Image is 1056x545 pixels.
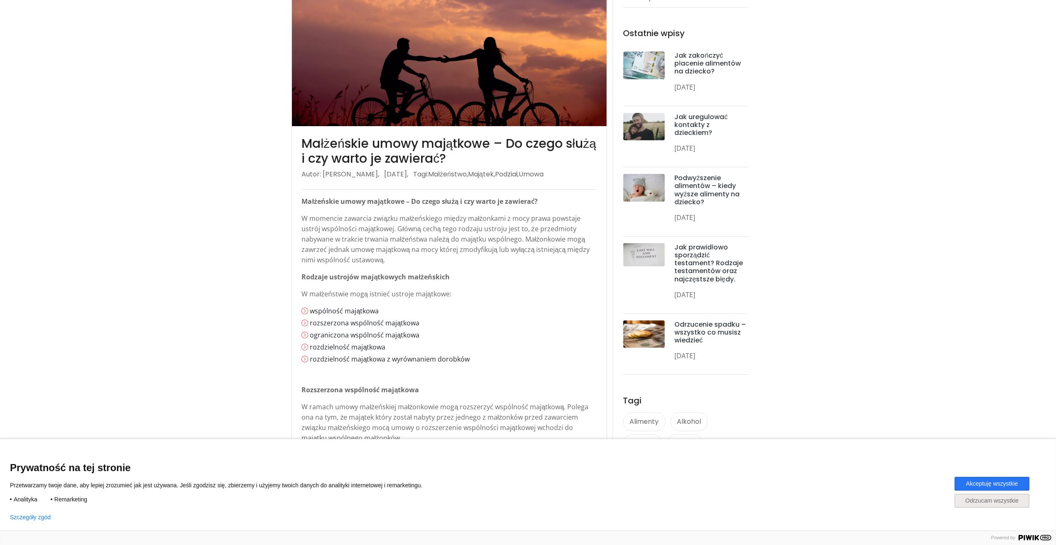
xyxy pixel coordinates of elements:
[302,136,597,166] h3: Małżeńskie umowy majątkowe – Do czego służą i czy warto je zawierać?
[310,354,597,364] li: rozdzielność majątkowa z wyrównaniem dorobków
[385,169,409,179] li: [DATE],
[675,143,749,154] p: [DATE]
[675,213,749,223] p: [DATE]
[623,113,665,141] img: post-thumb
[623,434,662,453] a: Cywilne
[623,412,666,431] a: Alimenty
[468,169,494,179] a: Majątek
[675,51,741,76] a: Jak zakończyć płacenie alimentów na dziecko?
[675,320,746,345] a: Odrzucenie spadku – wszystko co musisz wiedzieć
[623,28,749,38] h4: Ostatnie wpisy
[310,330,597,340] li: ograniczona wspólność majątkowa
[302,169,380,179] li: Autor: [PERSON_NAME],
[302,385,419,394] strong: Rozszerzona wspólność majątkowa
[623,243,665,266] img: post-thumb
[675,112,728,137] a: Jak uregulować kontakty z dzieckiem?
[429,169,467,179] a: Małżeństwo
[14,496,37,503] span: Analityka
[519,169,544,179] a: Umowa
[955,477,1029,491] button: Akceptuję wszystkie
[310,306,597,316] li: wspólność majątkowa
[495,169,518,179] a: Podział
[302,213,597,265] p: W momencie zawarcia związku małżeńskiego między małżonkami z mocy prawa powstaje ustrój wspólnośc...
[675,242,743,284] a: Jak prawidłowo sporządzić testament? Rodzaje testamentów oraz najczęstsze błędy.
[10,481,435,489] p: Przetwarzamy twoje dane, aby lepiej zrozumieć jak jest używana. Jeśli zgodzisz się, zbierzemy i u...
[675,173,740,207] a: Podwyższenie alimentów – kiedy wyższe alimenty na dziecko?
[955,494,1029,508] button: Odrzucam wszystkie
[302,402,597,443] p: W ramach umowy małżeńskiej małżonkowie mogą rozszerzyć wspólność majątkową. Polega ona na tym, że...
[10,462,1046,474] span: Prywatność na tej stronie
[988,535,1019,540] span: Powered by
[302,289,597,299] p: W małżeństwie mogą istnieć ustroje majątkowe:
[623,51,665,79] img: post-thumb
[623,174,665,202] img: post-thumb
[414,169,544,179] li: Tagi: , , ,
[54,496,87,503] span: Remarketing
[10,514,51,521] button: Szczegóły zgód
[623,396,749,406] h4: Tagi
[302,197,538,206] strong: Małżeńskie umowy majątkowe – Do czego służą i czy warto je zawierać?
[675,290,749,300] p: [DATE]
[310,342,597,352] li: rozdzielność majątkowa
[302,272,450,281] strong: Rodzaje ustrojów majątkowych małżeńskich
[310,318,597,328] li: rozszerzona wspólność majątkowa
[675,351,749,361] p: [DATE]
[623,320,665,348] img: post-thumb
[667,434,703,453] a: Czynsz
[671,412,708,431] a: Alkohol
[675,82,749,93] p: [DATE]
